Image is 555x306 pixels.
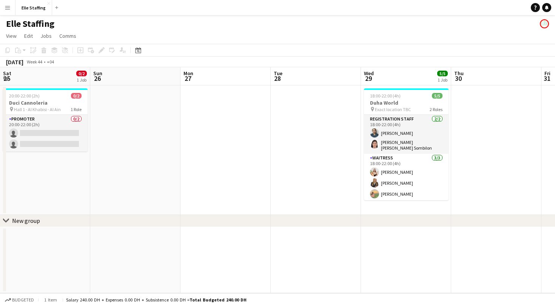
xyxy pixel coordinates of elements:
a: Edit [21,31,36,41]
app-card-role: Registration Staff2/218:00-22:00 (4h)[PERSON_NAME][PERSON_NAME] [PERSON_NAME] Sombilon [364,115,449,154]
div: Salary 240.00 DH + Expenses 0.00 DH + Subsistence 0.00 DH = [66,297,247,303]
a: Jobs [37,31,55,41]
span: 1 item [42,297,60,303]
span: 1 Role [71,107,82,112]
app-user-avatar: Gaelle Vanmullem [540,19,549,28]
a: View [3,31,20,41]
span: Edit [24,32,33,39]
span: 0/2 [76,71,87,76]
span: Sat [3,70,11,77]
span: Wed [364,70,374,77]
span: 30 [453,74,464,83]
span: 5/5 [432,93,442,99]
span: 5/5 [437,71,448,76]
span: 25 [2,74,11,83]
span: 31 [543,74,550,83]
div: 1 Job [77,77,86,83]
span: Thu [454,70,464,77]
div: New group [12,217,40,224]
app-job-card: 20:00-22:00 (2h)0/2Duci Cannoleria Hall 1 - Al Khabisi - Al Ain1 RolePromoter0/220:00-22:00 (2h) [3,88,88,151]
span: Budgeted [12,297,34,303]
span: Sun [93,70,102,77]
button: Elle Staffing [15,0,52,15]
span: Hall 1 - Al Khabisi - Al Ain [14,107,61,112]
button: Budgeted [4,296,35,304]
span: Mon [183,70,193,77]
a: Comms [56,31,79,41]
span: 27 [182,74,193,83]
span: 2 Roles [430,107,442,112]
app-card-role: Promoter0/220:00-22:00 (2h) [3,115,88,151]
span: 0/2 [71,93,82,99]
span: Total Budgeted 240.00 DH [190,297,247,303]
h1: Elle Staffing [6,18,54,29]
div: [DATE] [6,58,23,66]
span: 20:00-22:00 (2h) [9,93,40,99]
span: Comms [59,32,76,39]
span: 29 [363,74,374,83]
span: Week 44 [25,59,44,65]
span: 18:00-22:00 (4h) [370,93,401,99]
span: View [6,32,17,39]
span: 26 [92,74,102,83]
app-job-card: 18:00-22:00 (4h)5/5Duha World Exact location TBC2 RolesRegistration Staff2/218:00-22:00 (4h)[PERS... [364,88,449,200]
div: +04 [47,59,54,65]
span: 28 [273,74,282,83]
h3: Duci Cannoleria [3,99,88,106]
span: Jobs [40,32,52,39]
div: 1 Job [438,77,447,83]
span: Exact location TBC [375,107,411,112]
app-card-role: Waitress3/318:00-22:00 (4h)[PERSON_NAME][PERSON_NAME][PERSON_NAME] [364,154,449,201]
span: Fri [544,70,550,77]
h3: Duha World [364,99,449,106]
span: Tue [274,70,282,77]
